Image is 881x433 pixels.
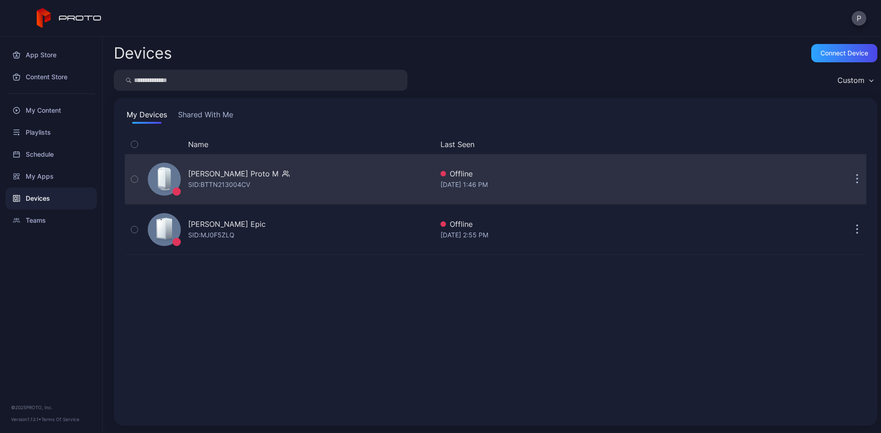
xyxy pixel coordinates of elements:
div: SID: MJ0F5ZLQ [188,230,234,241]
a: Teams [6,209,97,231]
a: Terms Of Service [41,417,79,422]
div: © 2025 PROTO, Inc. [11,404,91,411]
button: P [852,11,866,26]
a: My Content [6,99,97,121]
h2: Devices [114,45,172,61]
div: SID: BTTN213004CV [188,179,250,190]
div: Update Device [754,139,837,150]
button: Name [188,139,208,150]
a: Playlists [6,121,97,143]
div: Offline [440,168,751,179]
div: [DATE] 2:55 PM [440,230,751,241]
div: Options [848,139,866,150]
a: Content Store [6,66,97,88]
button: My Devices [125,109,169,124]
div: Custom [837,76,864,85]
button: Connect device [811,44,877,62]
span: Version 1.13.1 • [11,417,41,422]
a: My Apps [6,165,97,187]
a: Schedule [6,143,97,165]
div: [PERSON_NAME] Epic [188,219,266,230]
button: Last Seen [440,139,747,150]
button: Shared With Me [176,109,235,124]
button: Custom [833,70,877,91]
a: Devices [6,187,97,209]
div: [DATE] 1:46 PM [440,179,751,190]
div: [PERSON_NAME] Proto M [188,168,279,179]
div: Connect device [820,49,868,57]
a: App Store [6,44,97,66]
div: Offline [440,219,751,230]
